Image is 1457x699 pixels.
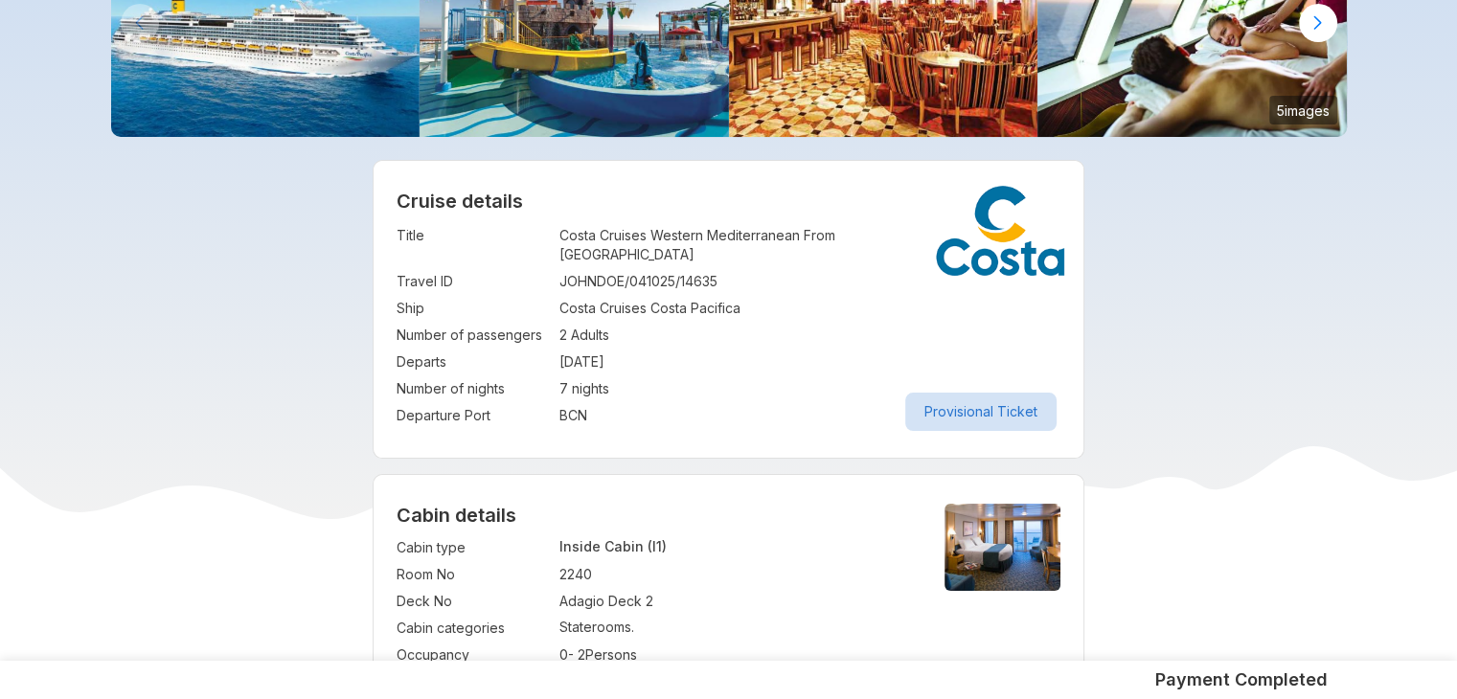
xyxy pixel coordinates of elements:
[550,268,559,295] td: :
[397,402,550,429] td: Departure Port
[559,561,912,588] td: 2240
[397,615,550,642] td: Cabin categories
[550,534,559,561] td: :
[397,268,550,295] td: Travel ID
[550,561,559,588] td: :
[550,375,559,402] td: :
[1155,668,1328,691] h5: Payment Completed
[397,561,550,588] td: Room No
[550,222,559,268] td: :
[1269,96,1337,124] small: 5 images
[559,588,912,615] td: Adagio Deck 2
[559,619,912,635] p: Staterooms.
[397,588,550,615] td: Deck No
[550,322,559,349] td: :
[397,222,550,268] td: Title
[550,402,559,429] td: :
[397,504,1060,527] h4: Cabin details
[397,534,550,561] td: Cabin type
[397,642,550,668] td: Occupancy
[397,375,550,402] td: Number of nights
[397,190,1060,213] h2: Cruise details
[397,349,550,375] td: Departs
[559,402,1060,429] td: BCN
[559,349,1060,375] td: [DATE]
[550,295,559,322] td: :
[550,615,559,642] td: :
[648,538,667,554] span: (I1)
[905,393,1057,431] button: Provisional Ticket
[559,538,912,554] p: Inside Cabin
[550,349,559,375] td: :
[559,295,1060,322] td: Costa Cruises Costa Pacifica
[550,642,559,668] td: :
[559,322,1060,349] td: 2 Adults
[559,375,1060,402] td: 7 nights
[559,268,1060,295] td: JOHNDOE/041025/14635
[559,222,1060,268] td: Costa Cruises Western Mediterranean From [GEOGRAPHIC_DATA]
[559,642,912,668] td: 0 - 2 Persons
[550,588,559,615] td: :
[397,295,550,322] td: Ship
[397,322,550,349] td: Number of passengers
